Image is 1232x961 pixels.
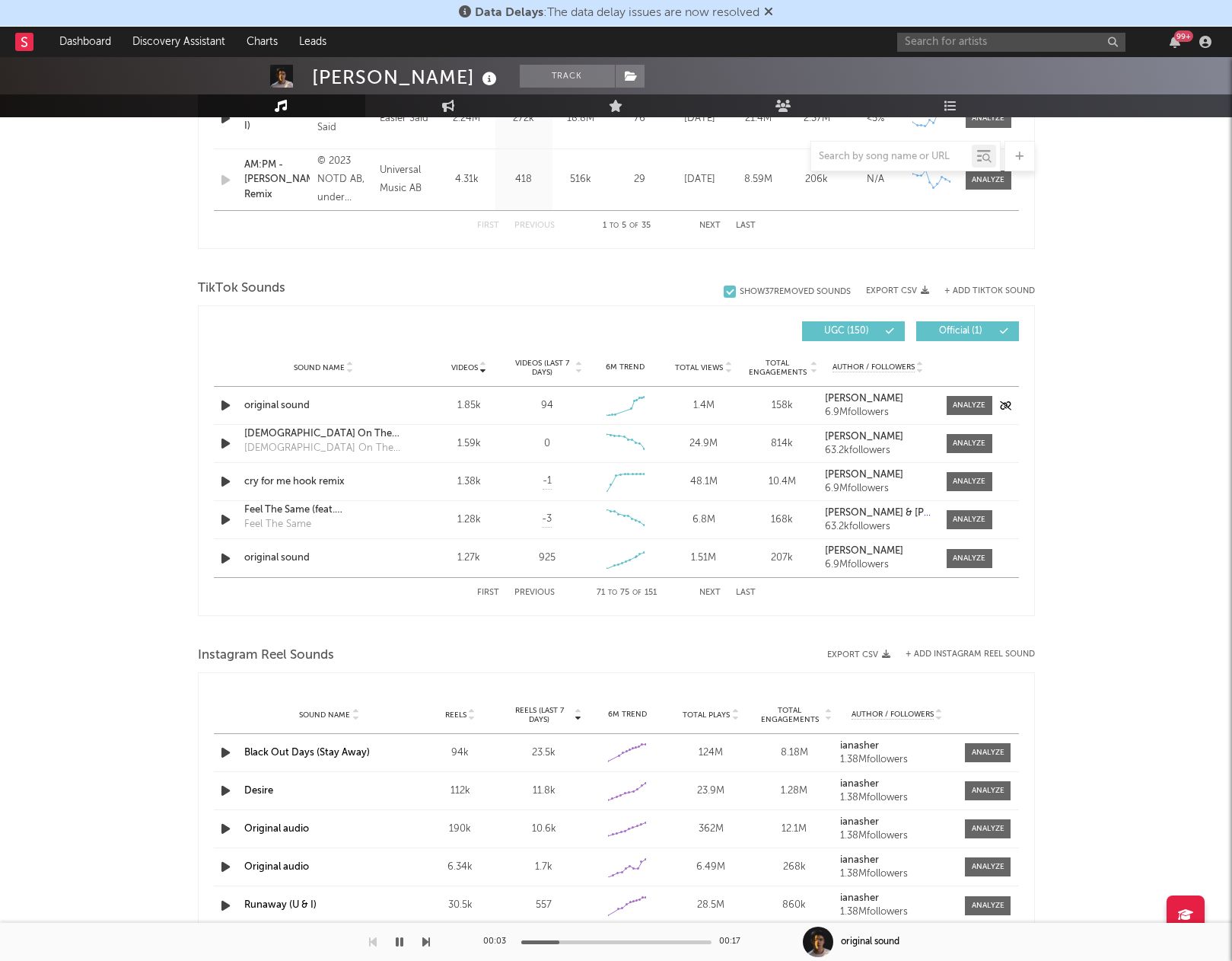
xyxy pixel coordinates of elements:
[840,893,879,903] strong: ianasher
[198,647,334,665] span: Instagram Reel Sounds
[556,111,606,126] div: 18.8M
[539,551,556,566] div: 925
[699,589,721,597] button: Next
[832,362,915,372] span: Author / Followers
[434,398,505,413] div: 1.85k
[756,706,823,724] span: Total Engagements
[380,161,435,198] div: Universal Music AB
[1170,36,1180,48] button: 99+
[442,172,492,187] div: 4.31k
[244,551,403,566] a: original sound
[483,933,514,951] div: 00:03
[244,104,310,133] a: Runaway (U & I)
[288,27,337,57] a: Leads
[890,650,1035,659] div: + Add Instagram Reel Sound
[747,474,817,490] div: 10.4M
[434,512,505,528] div: 1.28k
[244,748,370,758] a: Black Out Days (Stay Away)
[244,474,403,490] a: cry for me hook remix
[840,817,954,828] a: ianasher
[477,589,499,597] button: First
[477,222,499,230] button: First
[840,817,879,827] strong: ianasher
[511,359,573,377] span: Videos (last 7 days)
[244,426,403,442] div: [DEMOGRAPHIC_DATA] On The Weekend
[825,508,931,519] a: [PERSON_NAME] & [PERSON_NAME]
[674,111,725,126] div: [DATE]
[897,33,1125,52] input: Search for artists
[791,111,842,126] div: 2.37M
[442,111,492,126] div: 2.24M
[244,503,403,518] div: Feel The Same (feat. [PERSON_NAME])
[632,589,641,596] span: of
[840,869,954,880] div: 1.38M followers
[825,522,931,532] div: 63.2k followers
[122,27,236,57] a: Discovery Assistant
[506,860,582,875] div: 1.7k
[244,862,309,872] a: Original audio
[434,436,505,452] div: 1.59k
[613,172,667,187] div: 29
[929,287,1035,295] button: + Add TikTok Sound
[825,432,903,442] strong: [PERSON_NAME]
[610,222,619,229] span: to
[668,474,739,490] div: 48.1M
[506,784,582,799] div: 11.8k
[506,745,582,761] div: 23.5k
[506,898,582,913] div: 557
[825,546,903,556] strong: [PERSON_NAME]
[673,898,749,913] div: 28.5M
[719,933,750,951] div: 00:17
[445,710,466,720] span: Reels
[840,893,954,904] a: ianasher
[840,741,954,752] a: ianasher
[475,7,759,19] span: : The data delay issues are now resolved
[747,398,817,413] div: 158k
[756,745,832,761] div: 8.18M
[244,398,403,413] a: original sound
[608,589,617,596] span: to
[756,784,832,799] div: 1.28M
[422,898,498,913] div: 30.5k
[840,793,954,803] div: 1.38M followers
[926,327,996,336] span: Official ( 1 )
[675,363,723,372] span: Total Views
[840,779,954,790] a: ianasher
[514,589,555,597] button: Previous
[312,65,501,90] div: [PERSON_NAME]
[944,287,1035,295] button: + Add TikTok Sound
[825,470,903,480] strong: [PERSON_NAME]
[791,172,842,187] div: 206k
[747,436,817,452] div: 814k
[506,706,573,724] span: Reels (last 7 days)
[825,407,931,418] div: 6.9M followers
[514,222,555,230] button: Previous
[475,7,543,19] span: Data Delays
[1174,30,1193,42] div: 99 +
[825,546,931,557] a: [PERSON_NAME]
[906,650,1035,659] button: + Add Instagram Reel Sound
[629,222,638,229] span: of
[811,151,972,163] input: Search by song name or URL
[673,784,749,799] div: 23.9M
[841,935,899,949] div: original sound
[422,822,498,837] div: 190k
[668,398,739,413] div: 1.4M
[756,860,832,875] div: 268k
[825,445,931,456] div: 63.2k followers
[916,321,1019,341] button: Official(1)
[49,27,122,57] a: Dashboard
[244,158,310,203] a: AM:PM - [PERSON_NAME] Remix
[747,551,817,566] div: 207k
[850,111,901,126] div: <5%
[434,551,505,566] div: 1.27k
[520,65,615,88] button: Track
[850,172,901,187] div: N/A
[827,650,890,659] button: Export CSV
[668,436,739,452] div: 24.9M
[825,508,993,518] strong: [PERSON_NAME] & [PERSON_NAME]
